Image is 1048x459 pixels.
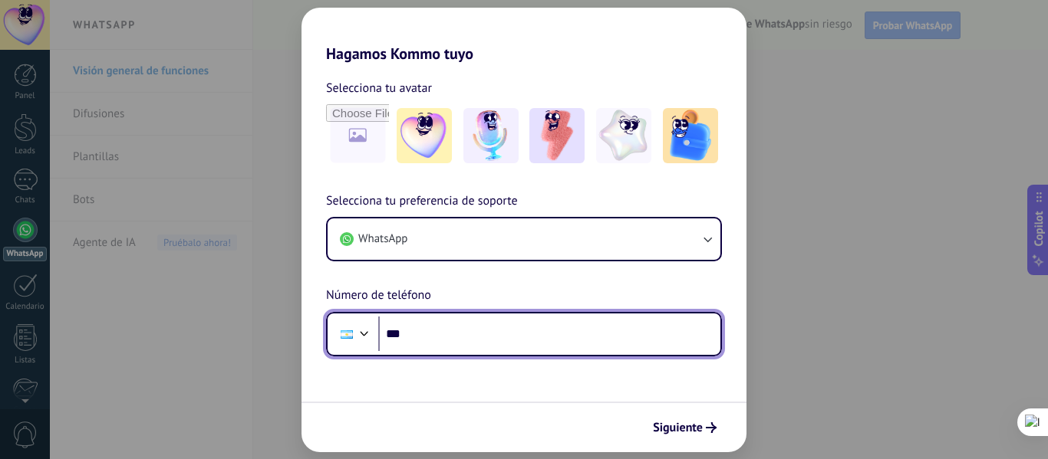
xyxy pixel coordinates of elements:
[326,192,518,211] span: Selecciona tu preferencia de soporte
[397,108,452,163] img: -1.jpeg
[463,108,519,163] img: -2.jpeg
[529,108,585,163] img: -3.jpeg
[332,318,361,350] div: Argentina: + 54
[653,422,703,433] span: Siguiente
[326,286,431,306] span: Número de teléfono
[358,231,407,247] span: WhatsApp
[326,78,432,98] span: Selecciona tu avatar
[663,108,718,163] img: -5.jpeg
[646,415,723,441] button: Siguiente
[328,218,720,260] button: WhatsApp
[302,8,746,63] h2: Hagamos Kommo tuyo
[596,108,651,163] img: -4.jpeg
